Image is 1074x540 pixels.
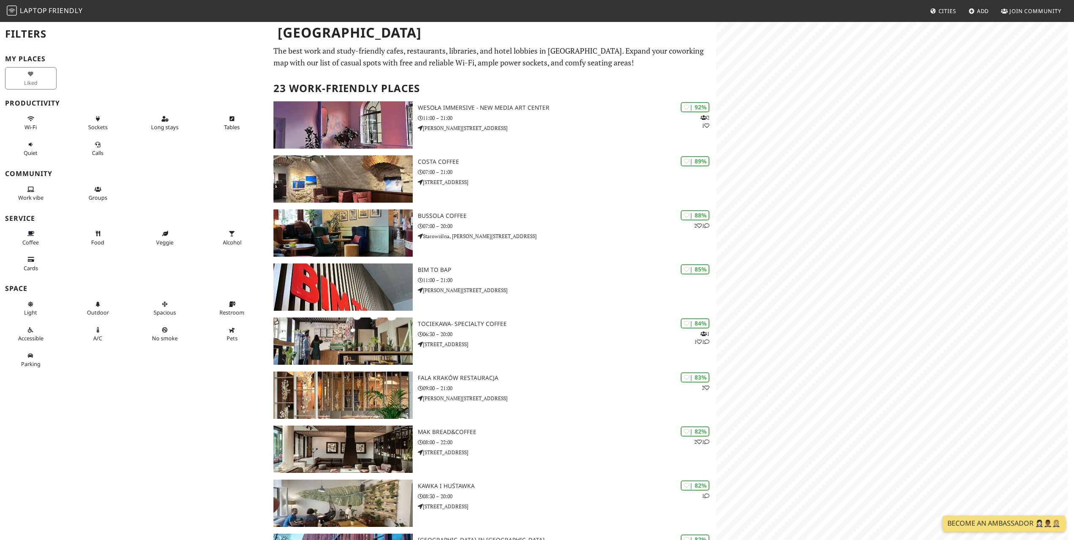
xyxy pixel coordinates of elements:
h3: Bussola Coffee [418,212,716,220]
img: Bussola Coffee [273,209,412,257]
p: 2 1 [694,222,709,230]
p: [STREET_ADDRESS] [418,502,716,510]
span: Long stays [151,123,179,131]
a: LaptopFriendly LaptopFriendly [7,4,83,19]
button: Groups [72,182,124,205]
h3: MAK Bread&Coffee [418,429,716,436]
span: Outdoor area [87,309,109,316]
h3: My Places [5,55,263,63]
div: | 84% [681,318,709,328]
p: 11:00 – 21:00 [418,114,716,122]
h3: Kawka i huśtawka [418,483,716,490]
span: Accessible [18,334,43,342]
button: Veggie [139,227,191,249]
button: Parking [5,349,57,371]
p: 2 1 [694,438,709,446]
a: Cities [927,3,960,19]
img: LaptopFriendly [7,5,17,16]
p: 2 [702,384,709,392]
button: No smoke [139,323,191,345]
span: Natural light [24,309,37,316]
img: Fala Kraków Restauracja [273,372,412,419]
a: Kawka i huśtawka | 82% 1 Kawka i huśtawka 08:30 – 20:00 [STREET_ADDRESS] [268,480,716,527]
span: Food [91,239,104,246]
div: | 83% [681,372,709,382]
span: Coffee [22,239,39,246]
a: Become an Ambassador 🤵🏻‍♀️🤵🏾‍♂️🤵🏼‍♀️ [942,516,1066,532]
button: A/C [72,323,124,345]
button: Cards [5,252,57,275]
span: Air conditioned [93,334,102,342]
h3: Wesoła Immersive - New Media Art Center [418,104,716,111]
div: | 89% [681,156,709,166]
span: Smoke free [152,334,178,342]
span: Friendly [49,6,82,15]
h2: Filters [5,21,263,47]
h1: [GEOGRAPHIC_DATA] [271,21,714,44]
a: Fala Kraków Restauracja | 83% 2 Fala Kraków Restauracja 09:00 – 21:00 [PERSON_NAME][STREET_ADDRESS] [268,372,716,419]
span: Restroom [219,309,244,316]
p: [PERSON_NAME][STREET_ADDRESS] [418,124,716,132]
p: The best work and study-friendly cafes, restaurants, libraries, and hotel lobbies in [GEOGRAPHIC_... [273,45,711,69]
a: Costa Coffee | 89% Costa Coffee 07:00 – 21:00 [STREET_ADDRESS] [268,155,716,203]
h3: Service [5,214,263,223]
span: Work-friendly tables [224,123,240,131]
button: Wi-Fi [5,112,57,134]
p: [STREET_ADDRESS] [418,340,716,348]
h3: BIM TO BAP [418,266,716,274]
button: Accessible [5,323,57,345]
p: 11:00 – 21:00 [418,276,716,284]
div: | 92% [681,102,709,112]
img: Kawka i huśtawka [273,480,412,527]
h3: Costa Coffee [418,158,716,166]
button: Alcohol [206,227,258,249]
p: Starowiślna, [PERSON_NAME][STREET_ADDRESS] [418,232,716,240]
p: [STREET_ADDRESS] [418,448,716,456]
a: Add [965,3,993,19]
span: Pet friendly [227,334,238,342]
p: 07:00 – 21:00 [418,168,716,176]
img: MAK Bread&Coffee [273,426,412,473]
p: 08:30 – 20:00 [418,492,716,500]
span: Credit cards [24,264,38,272]
p: 09:00 – 21:00 [418,384,716,392]
div: | 82% [681,480,709,490]
button: Calls [72,138,124,160]
span: Parking [21,360,41,368]
p: 06:30 – 20:00 [418,330,716,338]
a: Bussola Coffee | 88% 21 Bussola Coffee 07:00 – 20:00 Starowiślna, [PERSON_NAME][STREET_ADDRESS] [268,209,716,257]
span: Laptop [20,6,47,15]
h3: Community [5,170,263,178]
a: Join Community [998,3,1065,19]
div: | 82% [681,426,709,436]
h3: Tociekawa- Specialty Coffee [418,320,716,328]
p: [PERSON_NAME][STREET_ADDRESS] [418,394,716,402]
button: Sockets [72,112,124,134]
span: Quiet [24,149,38,157]
h3: Productivity [5,99,263,107]
img: Tociekawa- Specialty Coffee [273,317,412,365]
button: Food [72,227,124,249]
button: Spacious [139,297,191,320]
p: 2 1 [701,114,709,130]
button: Restroom [206,297,258,320]
span: Alcohol [223,239,241,246]
a: BIM TO BAP | 85% BIM TO BAP 11:00 – 21:00 [PERSON_NAME][STREET_ADDRESS] [268,263,716,311]
img: Costa Coffee [273,155,412,203]
div: | 88% [681,210,709,220]
h3: Space [5,285,263,293]
p: 08:00 – 22:00 [418,438,716,446]
span: Group tables [89,194,107,201]
div: | 85% [681,264,709,274]
span: Join Community [1009,7,1061,15]
a: Tociekawa- Specialty Coffee | 84% 111 Tociekawa- Specialty Coffee 06:30 – 20:00 [STREET_ADDRESS] [268,317,716,365]
img: Wesoła Immersive - New Media Art Center [273,101,412,149]
button: Long stays [139,112,191,134]
button: Pets [206,323,258,345]
p: [PERSON_NAME][STREET_ADDRESS] [418,286,716,294]
span: Video/audio calls [92,149,103,157]
span: Add [977,7,989,15]
a: Wesoła Immersive - New Media Art Center | 92% 21 Wesoła Immersive - New Media Art Center 11:00 – ... [268,101,716,149]
p: 1 [702,492,709,500]
span: Veggie [156,239,173,246]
